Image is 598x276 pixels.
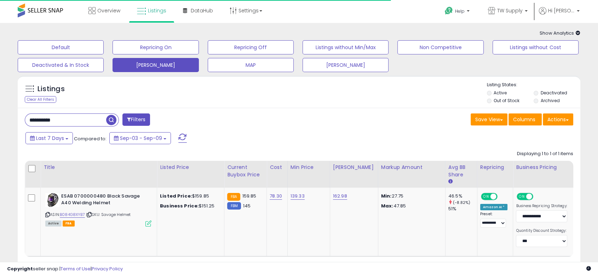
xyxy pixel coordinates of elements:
div: Min Price [291,164,327,171]
span: ON [482,194,490,200]
a: 78.30 [270,193,282,200]
label: Deactivated [541,90,567,96]
strong: Min: [381,193,392,199]
div: Current Buybox Price [227,164,264,178]
label: Business Repricing Strategy: [516,204,567,209]
span: OFF [496,194,508,200]
h5: Listings [38,84,65,94]
div: Repricing [480,164,510,171]
a: Terms of Use [61,265,91,272]
button: Columns [508,113,542,125]
a: Help [439,1,477,23]
small: Avg BB Share. [448,178,453,185]
span: 159.85 [242,193,256,199]
span: Show Analytics [540,30,580,36]
span: Help [455,8,465,14]
div: Listed Price [160,164,221,171]
p: 27.75 [381,193,440,199]
div: Title [44,164,154,171]
button: Actions [543,113,573,125]
button: MAP [208,58,294,72]
label: Quantity Discount Strategy: [516,228,567,233]
strong: Copyright [7,265,33,272]
label: Active [494,90,507,96]
div: Displaying 1 to 1 of 1 items [517,151,573,157]
button: Repricing Off [208,40,294,54]
button: Non Competitive [397,40,483,54]
div: Avg BB Share [448,164,474,178]
span: Listings [148,7,166,14]
a: Hi [PERSON_NAME] [539,7,580,23]
a: 162.98 [333,193,347,200]
b: ESAB 0700000480 Black Savage A40 Welding Helmet [61,193,147,208]
a: B084G8XYB7 [60,212,85,218]
small: FBA [227,193,240,201]
small: FBM [227,202,241,210]
i: Get Help [444,6,453,15]
button: [PERSON_NAME] [303,58,389,72]
a: 139.33 [291,193,305,200]
button: Filters [122,113,150,126]
span: 145 [243,202,250,209]
span: FBA [63,221,75,227]
div: Amazon AI * [480,204,508,210]
div: Markup Amount [381,164,442,171]
strong: Max: [381,202,393,209]
span: Overview [97,7,120,14]
div: $151.25 [160,203,219,209]
div: Business Pricing [516,164,588,171]
span: All listings currently available for purchase on Amazon [45,221,62,227]
div: [PERSON_NAME] [333,164,375,171]
button: Last 7 Days [25,132,73,144]
img: 41P+DKGRfxL._SL40_.jpg [45,193,59,207]
span: Hi [PERSON_NAME] [548,7,575,14]
button: Listings without Min/Max [303,40,389,54]
div: 51% [448,206,477,212]
div: Clear All Filters [25,96,56,103]
span: Columns [513,116,535,123]
p: 47.85 [381,203,440,209]
span: DataHub [191,7,213,14]
div: ASIN: [45,193,151,226]
div: seller snap | | [7,266,123,272]
small: (-8.82%) [453,200,470,205]
div: Cost [270,164,284,171]
a: Privacy Policy [92,265,123,272]
span: Compared to: [74,135,107,142]
button: Listings without Cost [493,40,579,54]
div: Preset: [480,212,508,228]
label: Out of Stock [494,98,519,104]
span: TW Supply [497,7,523,14]
button: Default [18,40,104,54]
button: Sep-03 - Sep-09 [109,132,171,144]
button: Save View [471,113,507,125]
b: Listed Price: [160,193,192,199]
b: Business Price: [160,202,199,209]
span: | SKU: Savage Helmet [86,212,131,217]
button: [PERSON_NAME] [113,58,199,72]
span: Sep-03 - Sep-09 [120,135,162,142]
span: OFF [532,194,544,200]
label: Archived [541,98,560,104]
button: Deactivated & In Stock [18,58,104,72]
button: Repricing On [113,40,199,54]
p: Listing States: [487,82,580,88]
div: $159.85 [160,193,219,199]
div: 46.5% [448,193,477,199]
span: ON [518,194,527,200]
span: Last 7 Days [36,135,64,142]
